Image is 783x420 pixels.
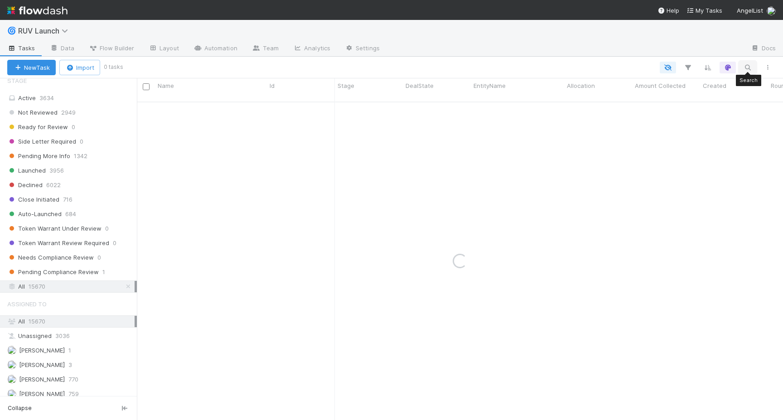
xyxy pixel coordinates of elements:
[68,388,79,400] span: 759
[686,6,722,15] a: My Tasks
[7,107,58,118] span: Not Reviewed
[8,404,32,412] span: Collapse
[68,345,71,356] span: 1
[7,252,94,263] span: Needs Compliance Review
[19,390,65,397] span: [PERSON_NAME]
[19,376,65,383] span: [PERSON_NAME]
[7,389,16,398] img: avatar_15e6a745-65a2-4f19-9667-febcb12e2fc8.png
[104,63,123,71] small: 0 tasks
[7,27,16,34] span: 🌀
[46,179,61,191] span: 6022
[63,194,72,205] span: 716
[102,266,105,278] span: 1
[7,330,135,342] div: Unassigned
[7,375,16,384] img: avatar_90c5705b-8caa-4fb5-b383-334c02713f8f.png
[567,81,595,90] span: Allocation
[29,318,45,325] span: 15670
[55,330,70,342] span: 3036
[97,252,101,263] span: 0
[7,266,99,278] span: Pending Compliance Review
[59,60,100,75] button: Import
[7,346,16,355] img: avatar_55035ea6-c43a-43cd-b0ad-a82770e0f712.png
[7,360,16,369] img: avatar_3b634316-3333-4b71-9158-cd5ac1fcb182.png
[68,359,72,371] span: 3
[68,374,78,385] span: 770
[7,165,46,176] span: Launched
[19,361,65,368] span: [PERSON_NAME]
[43,42,82,56] a: Data
[7,316,135,327] div: All
[7,60,56,75] button: NewTask
[7,121,68,133] span: Ready for Review
[7,72,27,90] span: Stage
[7,43,35,53] span: Tasks
[744,42,783,56] a: Docs
[703,81,726,90] span: Created
[7,223,101,234] span: Token Warrant Under Review
[19,347,65,354] span: [PERSON_NAME]
[72,121,75,133] span: 0
[82,42,141,56] a: Flow Builder
[7,179,43,191] span: Declined
[7,194,59,205] span: Close Initiated
[657,6,679,15] div: Help
[245,42,286,56] a: Team
[29,281,45,292] span: 15670
[7,136,76,147] span: Side Letter Required
[406,81,434,90] span: DealState
[113,237,116,249] span: 0
[105,223,109,234] span: 0
[338,42,387,56] a: Settings
[143,83,150,90] input: Toggle All Rows Selected
[338,81,354,90] span: Stage
[49,165,64,176] span: 3956
[7,92,135,104] div: Active
[186,42,245,56] a: Automation
[767,6,776,15] img: avatar_15e6a745-65a2-4f19-9667-febcb12e2fc8.png
[286,42,338,56] a: Analytics
[65,208,76,220] span: 684
[7,3,68,18] img: logo-inverted-e16ddd16eac7371096b0.svg
[80,136,83,147] span: 0
[61,107,76,118] span: 2949
[7,295,47,313] span: Assigned To
[686,7,722,14] span: My Tasks
[18,26,72,35] span: RUV Launch
[7,208,62,220] span: Auto-Launched
[270,81,275,90] span: Id
[7,150,70,162] span: Pending More Info
[7,281,135,292] div: All
[635,81,686,90] span: Amount Collected
[74,150,87,162] span: 1342
[89,43,134,53] span: Flow Builder
[141,42,186,56] a: Layout
[737,7,763,14] span: AngelList
[474,81,506,90] span: EntityName
[7,237,109,249] span: Token Warrant Review Required
[158,81,174,90] span: Name
[39,94,54,101] span: 3634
